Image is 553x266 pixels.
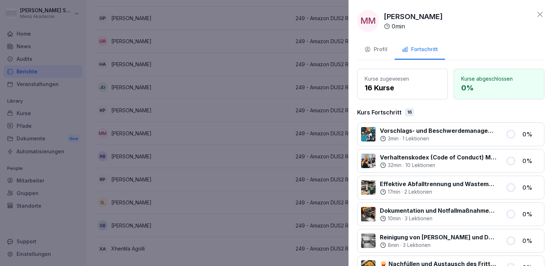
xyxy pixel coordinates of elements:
[405,215,432,222] p: 3 Lektionen
[461,75,537,82] p: Kurse abgeschlossen
[357,40,395,60] button: Profil
[380,233,497,242] p: Reinigung von [PERSON_NAME] und Dunstabzugshauben
[357,108,401,117] p: Kurs Fortschritt
[380,135,497,142] div: ·
[380,162,497,169] div: ·
[522,130,540,139] p: 0 %
[522,157,540,165] p: 0 %
[522,183,540,192] p: 0 %
[364,45,387,54] div: Profil
[365,75,440,82] p: Kurse zugewiesen
[388,215,401,222] p: 10 min
[403,242,431,249] p: 3 Lektionen
[365,82,440,93] p: 16 Kurse
[380,242,497,249] div: ·
[395,40,445,60] button: Fortschritt
[380,215,497,222] div: ·
[405,162,435,169] p: 10 Lektionen
[380,188,497,195] div: ·
[403,135,429,142] p: 1 Lektionen
[522,236,540,245] p: 0 %
[461,82,537,93] p: 0 %
[388,188,400,195] p: 17 min
[522,210,540,218] p: 0 %
[404,188,432,195] p: 2 Lektionen
[380,126,497,135] p: Vorschlags- und Beschwerdemanagement bei Menü 2000
[388,135,399,142] p: 3 min
[380,206,497,215] p: Dokumentation und Notfallmaßnahmen bei Fritteusen
[380,180,497,188] p: Effektive Abfalltrennung und Wastemanagement im Catering
[388,242,399,249] p: 8 min
[388,162,401,169] p: 32 min
[384,11,443,22] p: [PERSON_NAME]
[357,10,379,32] div: MM
[405,108,414,116] div: 16
[392,22,405,31] p: 0 min
[402,45,438,54] div: Fortschritt
[380,153,497,162] p: Verhaltenskodex (Code of Conduct) Menü 2000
